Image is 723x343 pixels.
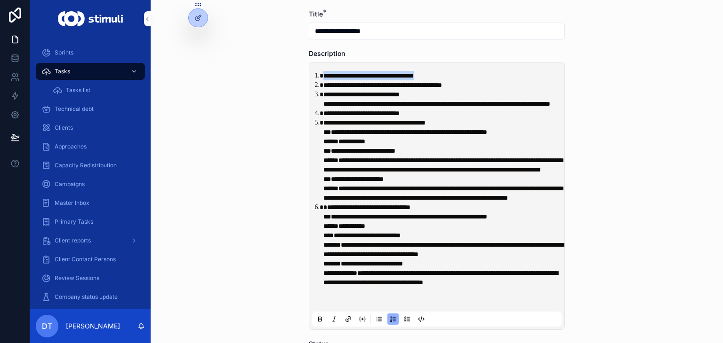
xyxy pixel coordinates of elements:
a: Campaigns [36,176,145,193]
span: Capacity Redistribution [55,162,117,169]
span: Company status update [55,293,118,301]
span: Technical debt [55,105,94,113]
p: [PERSON_NAME] [66,321,120,331]
a: Capacity Redistribution [36,157,145,174]
a: Tasks [36,63,145,80]
a: Company status update [36,288,145,305]
a: Master Inbox [36,195,145,211]
span: Client reports [55,237,91,244]
span: Approaches [55,143,87,150]
span: Review Sessions [55,274,99,282]
a: Clients [36,119,145,136]
span: Tasks [55,68,70,75]
span: Sprints [55,49,73,56]
a: Review Sessions [36,270,145,287]
span: Client Contact Persons [55,256,116,263]
a: Tasks list [47,82,145,99]
span: Master Inbox [55,199,89,207]
a: Client Contact Persons [36,251,145,268]
a: Sprints [36,44,145,61]
span: Tasks list [66,86,90,94]
span: Title [309,10,323,18]
a: Client reports [36,232,145,249]
span: DT [42,320,52,332]
a: Technical debt [36,101,145,117]
a: Primary Tasks [36,213,145,230]
span: Primary Tasks [55,218,93,226]
span: Clients [55,124,73,132]
a: Approaches [36,138,145,155]
img: App logo [58,11,122,26]
span: Campaigns [55,180,85,188]
div: scrollable content [30,38,151,309]
span: Description [309,49,345,57]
